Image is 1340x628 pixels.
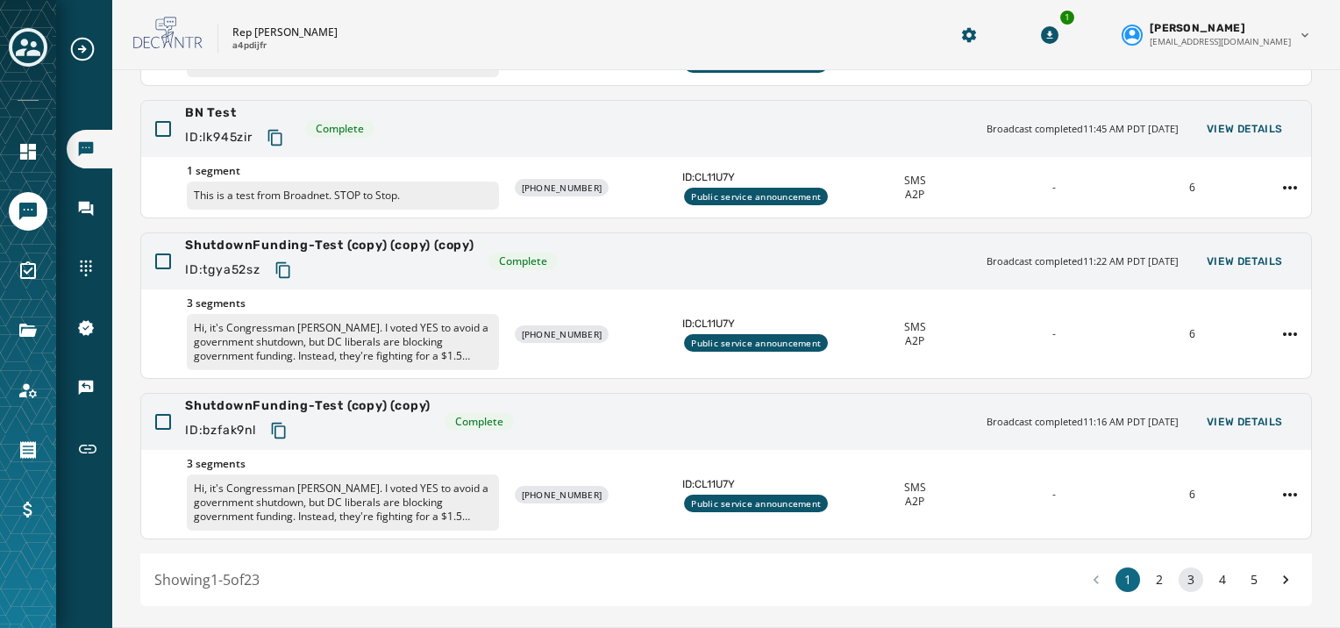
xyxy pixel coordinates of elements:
span: ID: bzfak9nl [185,422,256,439]
button: View Details [1193,117,1297,141]
div: Public service announcement [684,188,828,205]
a: Navigate to Files [9,311,47,350]
a: Navigate to Inbox [67,189,112,228]
div: 6 [1130,327,1255,341]
span: SMS [904,174,926,188]
a: Navigate to Sending Numbers [67,249,112,288]
span: View Details [1207,254,1283,268]
span: 3 segments [187,296,499,310]
div: Public service announcement [684,334,828,352]
div: 6 [1130,488,1255,502]
p: Hi, it's Congressman [PERSON_NAME]. I voted YES to avoid a government shutdown, but DC liberals a... [187,314,499,370]
div: [PHONE_NUMBER] [515,325,609,343]
button: Copy text to clipboard [267,254,299,286]
span: View Details [1207,122,1283,136]
button: 3 [1179,567,1203,592]
span: A2P [905,334,924,348]
button: 4 [1210,567,1235,592]
button: 1 [1115,567,1140,592]
span: Broadcast completed 11:45 AM PDT [DATE] [987,122,1179,137]
a: Navigate to Orders [9,431,47,469]
span: SMS [904,481,926,495]
span: Broadcast completed 11:16 AM PDT [DATE] [987,415,1179,430]
a: Navigate to Messaging [9,192,47,231]
span: BN Test [185,104,291,122]
span: ID: CL11U7Y [682,317,838,331]
a: Navigate to Surveys [9,252,47,290]
div: [PHONE_NUMBER] [515,486,609,503]
button: Download Menu [1034,19,1066,51]
a: Navigate to Short Links [67,428,112,470]
span: Showing 1 - 5 of 23 [154,570,260,589]
button: View Details [1193,249,1297,274]
a: Navigate to Billing [9,490,47,529]
div: [PHONE_NUMBER] [515,179,609,196]
a: Navigate to Home [9,132,47,171]
button: Expand sub nav menu [68,35,110,63]
a: Navigate to Account [9,371,47,410]
span: Complete [316,122,364,136]
div: - [991,181,1115,195]
button: User settings [1115,14,1319,55]
button: Copy text to clipboard [263,415,295,446]
span: View Details [1207,415,1283,429]
a: Navigate to 10DLC Registration [67,309,112,347]
p: Hi, it's Congressman [PERSON_NAME]. I voted YES to avoid a government shutdown, but DC liberals a... [187,475,499,531]
a: Navigate to Broadcasts [67,130,112,168]
p: a4pdijfr [232,39,267,53]
div: 1 [1058,9,1076,26]
button: ShutdownFunding-Test (copy) (copy) action menu [1276,481,1304,509]
span: [EMAIL_ADDRESS][DOMAIN_NAME] [1150,35,1291,48]
button: Copy text to clipboard [260,122,291,153]
button: Manage global settings [953,19,985,51]
button: Toggle account select drawer [9,28,47,67]
span: 1 segment [187,164,499,178]
button: View Details [1193,410,1297,434]
div: - [991,327,1115,341]
span: Broadcast completed 11:22 AM PDT [DATE] [987,254,1179,269]
a: Navigate to Keywords & Responders [67,368,112,407]
span: ID: tgya52sz [185,261,260,279]
span: ShutdownFunding-Test (copy) (copy) (copy) [185,237,474,254]
span: ID: CL11U7Y [682,170,838,184]
span: Complete [455,415,503,429]
span: [PERSON_NAME] [1150,21,1245,35]
p: Rep [PERSON_NAME] [232,25,338,39]
span: Complete [499,254,547,268]
span: A2P [905,188,924,202]
button: 5 [1242,567,1266,592]
button: 2 [1147,567,1172,592]
span: SMS [904,320,926,334]
button: ShutdownFunding-Test (copy) (copy) (copy) action menu [1276,320,1304,348]
div: 6 [1130,181,1255,195]
span: 3 segments [187,457,499,471]
span: ID: lk945zir [185,129,253,146]
span: ShutdownFunding-Test (copy) (copy) [185,397,431,415]
button: BN Test action menu [1276,174,1304,202]
p: This is a test from Broadnet. STOP to Stop. [187,182,499,210]
div: Public service announcement [684,495,828,512]
div: - [991,488,1115,502]
span: A2P [905,495,924,509]
span: ID: CL11U7Y [682,477,838,491]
